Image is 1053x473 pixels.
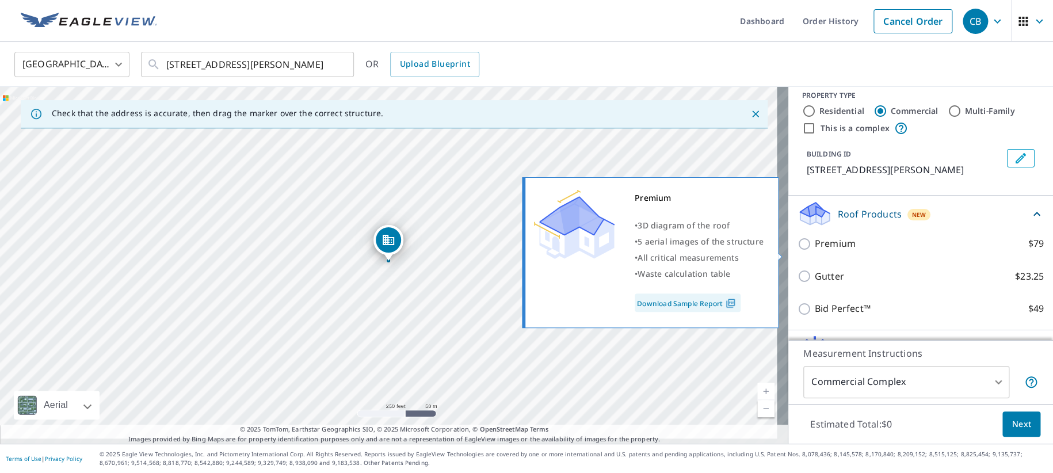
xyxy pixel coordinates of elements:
span: Waste calculation table [638,268,730,279]
img: EV Logo [21,13,157,30]
label: Multi-Family [965,105,1015,117]
a: OpenStreetMap [479,425,528,433]
div: • [635,218,764,234]
p: Gutter [815,269,844,284]
a: Terms [530,425,549,433]
div: • [635,250,764,266]
button: Next [1002,411,1040,437]
img: Pdf Icon [723,298,738,308]
span: 5 aerial images of the structure [638,236,763,247]
a: Terms of Use [6,455,41,463]
span: New [912,210,926,219]
p: | [6,455,82,462]
a: Privacy Policy [45,455,82,463]
a: Download Sample Report [635,293,741,312]
div: Premium [635,190,764,206]
span: 3D diagram of the roof [638,220,730,231]
p: Premium [815,236,856,251]
p: © 2025 Eagle View Technologies, Inc. and Pictometry International Corp. All Rights Reserved. Repo... [100,450,1047,467]
div: Commercial Complex [803,366,1009,398]
span: Each building may require a separate measurement report; if so, your account will be billed per r... [1024,375,1038,389]
button: Edit building 1 [1007,149,1035,167]
div: [GEOGRAPHIC_DATA] [14,48,129,81]
p: Estimated Total: $0 [801,411,901,437]
span: Upload Blueprint [399,57,470,71]
div: CB [963,9,988,34]
div: Aerial [14,391,100,419]
a: Cancel Order [873,9,952,33]
p: $23.25 [1015,269,1044,284]
p: $49 [1028,302,1044,316]
button: Close [748,106,763,121]
span: © 2025 TomTom, Earthstar Geographics SIO, © 2025 Microsoft Corporation, © [240,425,549,434]
img: Premium [534,190,615,259]
div: Dropped pin, building 1, Commercial property, 2811 Clark Ave Saint Louis, MO 63103 [373,225,403,261]
label: Residential [819,105,864,117]
div: • [635,266,764,282]
div: Aerial [40,391,71,419]
p: Bid Perfect™ [815,302,871,316]
div: OR [365,52,479,77]
label: This is a complex [821,123,890,134]
div: Solar ProductsNew [798,335,1044,363]
div: PROPERTY TYPE [802,90,1039,101]
p: $79 [1028,236,1044,251]
p: BUILDING ID [807,149,851,159]
div: Roof ProductsNew [798,200,1044,227]
div: • [635,234,764,250]
a: Upload Blueprint [390,52,479,77]
label: Commercial [891,105,938,117]
p: Check that the address is accurate, then drag the marker over the correct structure. [52,108,383,119]
a: Current Level 17, Zoom Out [757,400,775,417]
p: [STREET_ADDRESS][PERSON_NAME] [807,163,1002,177]
p: Roof Products [838,207,902,221]
span: Next [1012,417,1031,432]
a: Current Level 17, Zoom In [757,383,775,400]
input: Search by address or latitude-longitude [166,48,330,81]
span: All critical measurements [638,252,738,263]
p: Measurement Instructions [803,346,1038,360]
